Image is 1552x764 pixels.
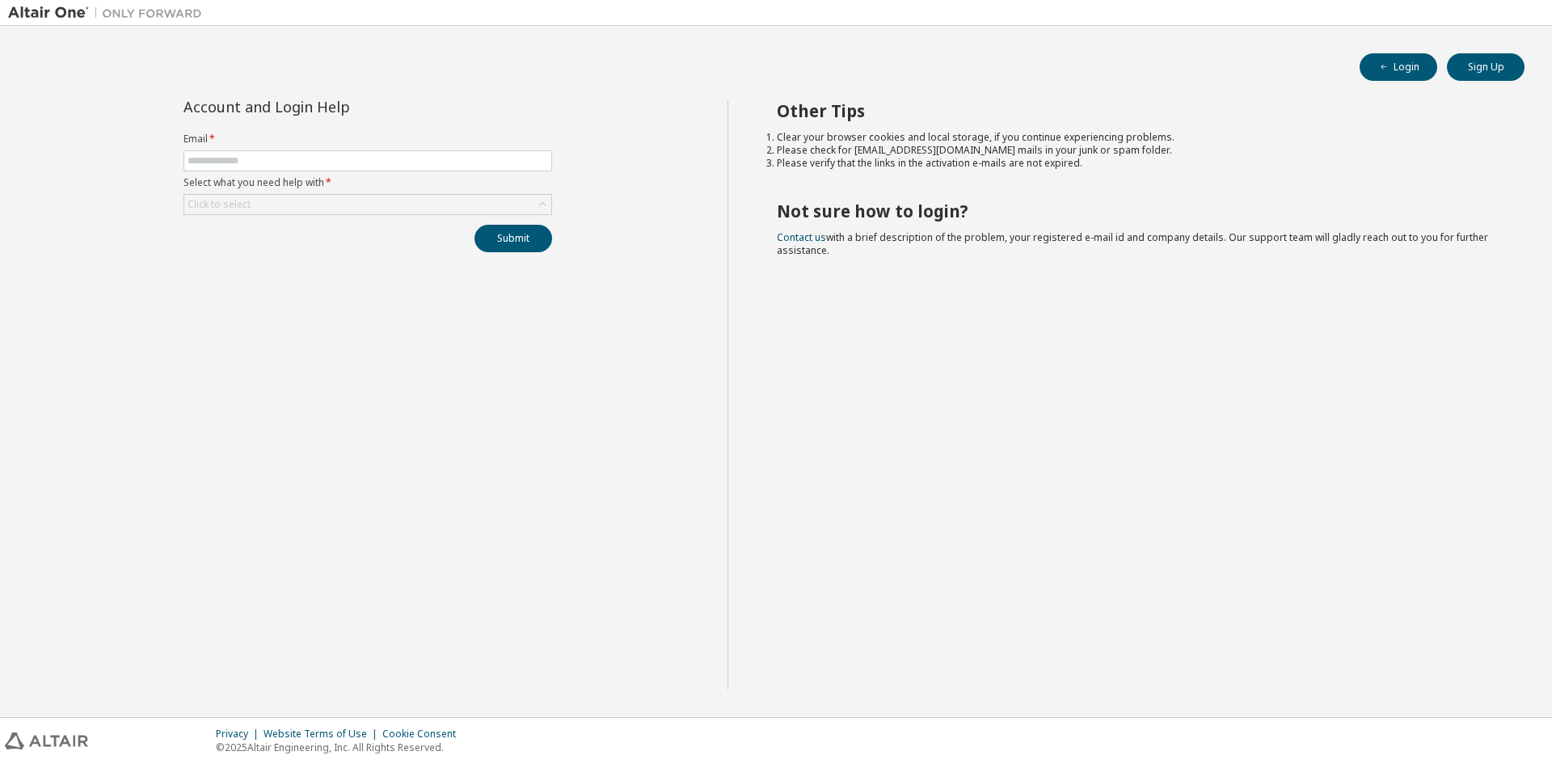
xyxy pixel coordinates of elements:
li: Please check for [EMAIL_ADDRESS][DOMAIN_NAME] mails in your junk or spam folder. [777,144,1496,157]
button: Sign Up [1447,53,1525,81]
h2: Not sure how to login? [777,200,1496,222]
label: Select what you need help with [183,176,552,189]
div: Account and Login Help [183,100,479,113]
li: Clear your browser cookies and local storage, if you continue experiencing problems. [777,131,1496,144]
label: Email [183,133,552,146]
h2: Other Tips [777,100,1496,121]
li: Please verify that the links in the activation e-mails are not expired. [777,157,1496,170]
div: Cookie Consent [382,728,466,741]
div: Click to select [188,198,251,211]
img: altair_logo.svg [5,732,88,749]
button: Login [1360,53,1437,81]
p: © 2025 Altair Engineering, Inc. All Rights Reserved. [216,741,466,754]
div: Privacy [216,728,264,741]
span: with a brief description of the problem, your registered e-mail id and company details. Our suppo... [777,230,1488,257]
a: Contact us [777,230,826,244]
img: Altair One [8,5,210,21]
div: Website Terms of Use [264,728,382,741]
div: Click to select [184,195,551,214]
button: Submit [474,225,552,252]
